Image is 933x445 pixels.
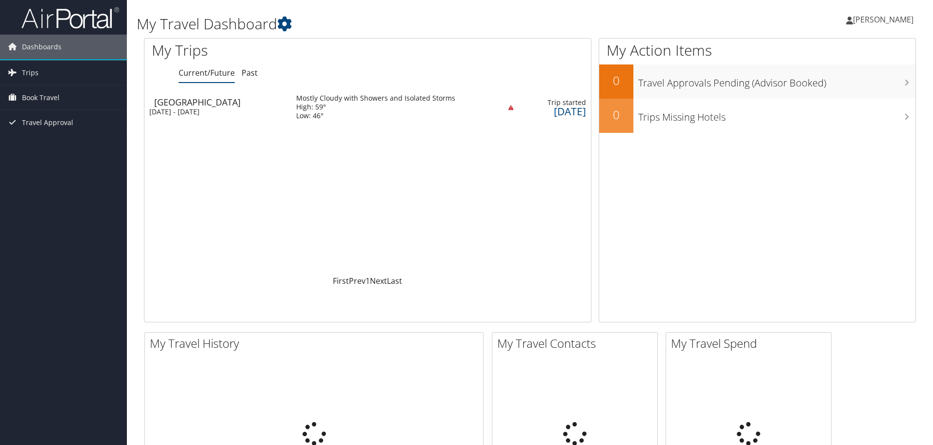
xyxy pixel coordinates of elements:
img: alert-flat-solid-warning.png [508,105,514,110]
h3: Travel Approvals Pending (Advisor Booked) [638,71,915,90]
h2: My Travel History [150,335,483,352]
a: Prev [349,275,365,286]
span: Dashboards [22,35,61,59]
h2: 0 [599,72,633,89]
h1: My Trips [152,40,398,61]
a: First [333,275,349,286]
div: High: 59° [296,103,455,111]
div: Low: 46° [296,111,455,120]
h2: My Travel Spend [671,335,831,352]
a: Current/Future [179,67,235,78]
a: Next [370,275,387,286]
span: Trips [22,61,39,85]
h1: My Action Items [599,40,915,61]
a: 0Trips Missing Hotels [599,99,915,133]
img: airportal-logo.png [21,6,119,29]
span: Book Travel [22,85,60,110]
a: 1 [365,275,370,286]
a: 0Travel Approvals Pending (Advisor Booked) [599,64,915,99]
h1: My Travel Dashboard [137,14,661,34]
div: Trip started [523,98,586,107]
div: [DATE] [523,107,586,116]
div: [DATE] - [DATE] [149,107,282,116]
a: Last [387,275,402,286]
h2: My Travel Contacts [497,335,657,352]
a: [PERSON_NAME] [846,5,923,34]
h2: 0 [599,106,633,123]
span: [PERSON_NAME] [853,14,913,25]
a: Past [242,67,258,78]
div: Mostly Cloudy with Showers and Isolated Storms [296,94,455,103]
span: Travel Approval [22,110,73,135]
h3: Trips Missing Hotels [638,106,915,124]
div: [GEOGRAPHIC_DATA] [154,98,286,106]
